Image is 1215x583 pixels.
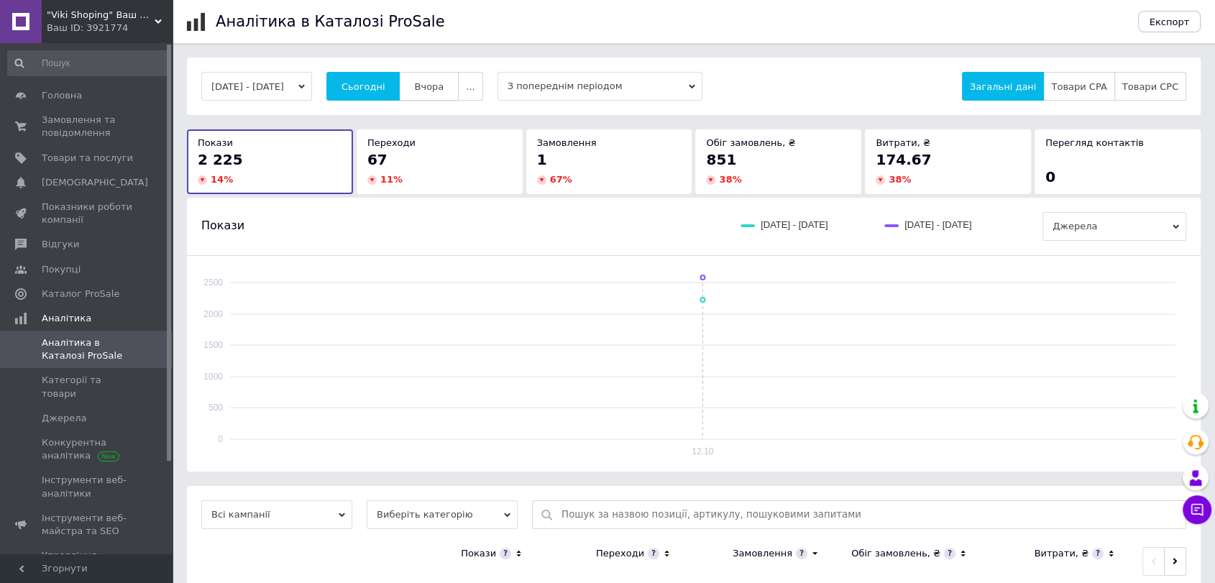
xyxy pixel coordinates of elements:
span: 174.67 [876,151,931,168]
text: 0 [218,434,223,444]
button: Сьогодні [326,72,400,101]
span: Вчора [414,81,444,92]
span: Загальні дані [970,81,1036,92]
button: Вчора [399,72,459,101]
div: Замовлення [733,547,792,560]
button: [DATE] - [DATE] [201,72,312,101]
span: Всі кампанії [201,500,352,529]
button: Експорт [1138,11,1201,32]
span: Головна [42,89,82,102]
span: Управління сайтом [42,549,133,575]
span: Конкурентна аналітика [42,436,133,462]
span: Аналітика [42,312,91,325]
h1: Аналітика в Каталозі ProSale [216,13,444,30]
span: Замовлення [537,137,597,148]
div: Витрати, ₴ [1034,547,1088,560]
span: Покази [201,218,244,234]
button: Товари CPA [1043,72,1114,101]
span: Товари CPA [1051,81,1106,92]
span: Відгуки [42,238,79,251]
input: Пошук за назвою позиції, артикулу, пошуковими запитами [561,501,1178,528]
span: 851 [706,151,736,168]
span: Експорт [1150,17,1190,27]
div: Ваш ID: 3921774 [47,22,173,35]
span: [DEMOGRAPHIC_DATA] [42,176,148,189]
span: 14 % [211,174,233,185]
button: Загальні дані [962,72,1044,101]
span: 2 225 [198,151,243,168]
span: 1 [537,151,547,168]
text: 1500 [203,340,223,350]
span: Джерела [42,412,86,425]
div: Покази [461,547,496,560]
button: Товари CPC [1114,72,1186,101]
span: 67 [367,151,388,168]
span: Сьогодні [341,81,385,92]
div: Переходи [596,547,644,560]
span: 0 [1045,168,1055,185]
span: Товари та послуги [42,152,133,165]
span: Аналітика в Каталозі ProSale [42,336,133,362]
span: Перегляд контактів [1045,137,1144,148]
span: 11 % [380,174,403,185]
span: Замовлення та повідомлення [42,114,133,139]
span: Обіг замовлень, ₴ [706,137,795,148]
text: 2000 [203,309,223,319]
span: Каталог ProSale [42,288,119,300]
input: Пошук [7,50,169,76]
span: З попереднім періодом [498,72,702,101]
span: 67 % [550,174,572,185]
span: Покупці [42,263,81,276]
span: Інструменти веб-аналітики [42,474,133,500]
span: Товари CPC [1122,81,1178,92]
span: Категорії та товари [42,374,133,400]
span: 38 % [889,174,911,185]
text: 1000 [203,372,223,382]
span: Показники роботи компанії [42,201,133,226]
span: Покази [198,137,233,148]
span: Інструменти веб-майстра та SEO [42,512,133,538]
span: Переходи [367,137,416,148]
text: 500 [208,403,223,413]
button: Чат з покупцем [1183,495,1211,524]
span: "Viki Shoping" Ваш комфортный мир покупок! [47,9,155,22]
span: Витрати, ₴ [876,137,930,148]
span: ... [466,81,474,92]
span: Виберіть категорію [367,500,518,529]
button: ... [458,72,482,101]
text: 12.10 [692,446,713,456]
div: Обіг замовлень, ₴ [851,547,940,560]
span: Джерела [1042,212,1186,241]
text: 2500 [203,277,223,288]
span: 38 % [719,174,741,185]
